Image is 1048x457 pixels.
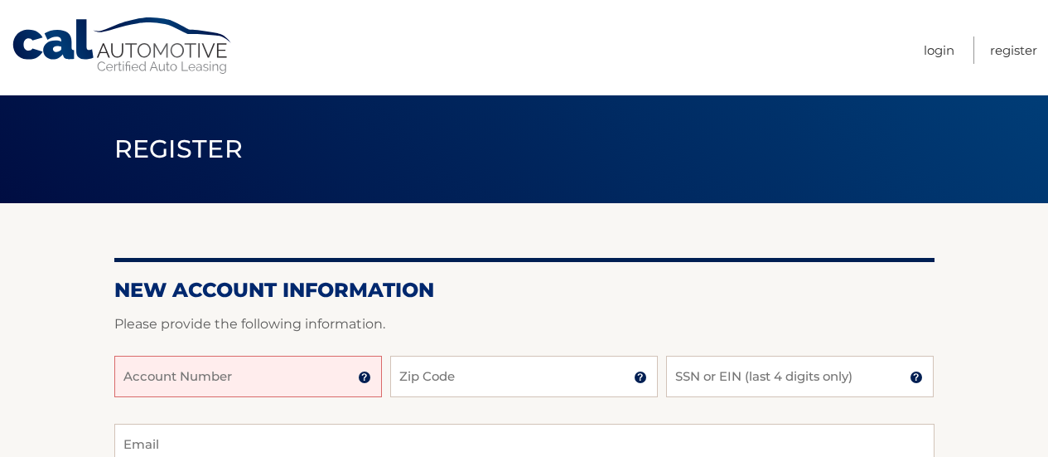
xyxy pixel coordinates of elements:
a: Login [924,36,954,64]
input: Account Number [114,356,382,397]
span: Register [114,134,244,164]
img: tooltip.svg [358,371,371,384]
img: tooltip.svg [634,371,647,384]
h2: New Account Information [114,278,935,303]
a: Cal Automotive [11,17,234,75]
a: Register [990,36,1037,64]
img: tooltip.svg [910,371,923,384]
input: SSN or EIN (last 4 digits only) [666,356,934,397]
p: Please provide the following information. [114,313,935,336]
input: Zip Code [390,356,658,397]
